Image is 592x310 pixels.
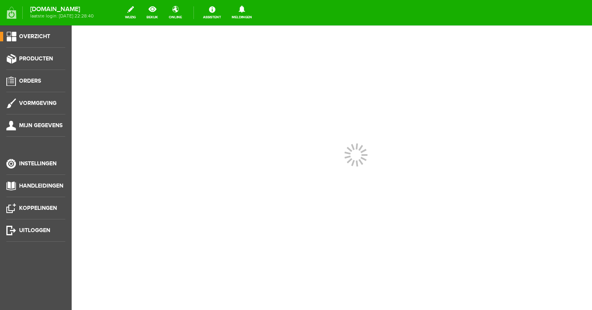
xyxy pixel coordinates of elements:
[19,227,50,234] span: Uitloggen
[142,4,163,21] a: bekijk
[19,55,53,62] span: Producten
[19,122,63,129] span: Mijn gegevens
[19,33,50,40] span: Overzicht
[227,4,257,21] a: Meldingen
[19,182,63,189] span: Handleidingen
[19,205,57,211] span: Koppelingen
[164,4,187,21] a: online
[30,14,94,18] span: laatste login: [DATE] 22:28:40
[19,160,57,167] span: Instellingen
[198,4,226,21] a: Assistent
[19,100,57,107] span: Vormgeving
[30,7,94,12] strong: [DOMAIN_NAME]
[19,77,41,84] span: Orders
[120,4,141,21] a: wijzig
